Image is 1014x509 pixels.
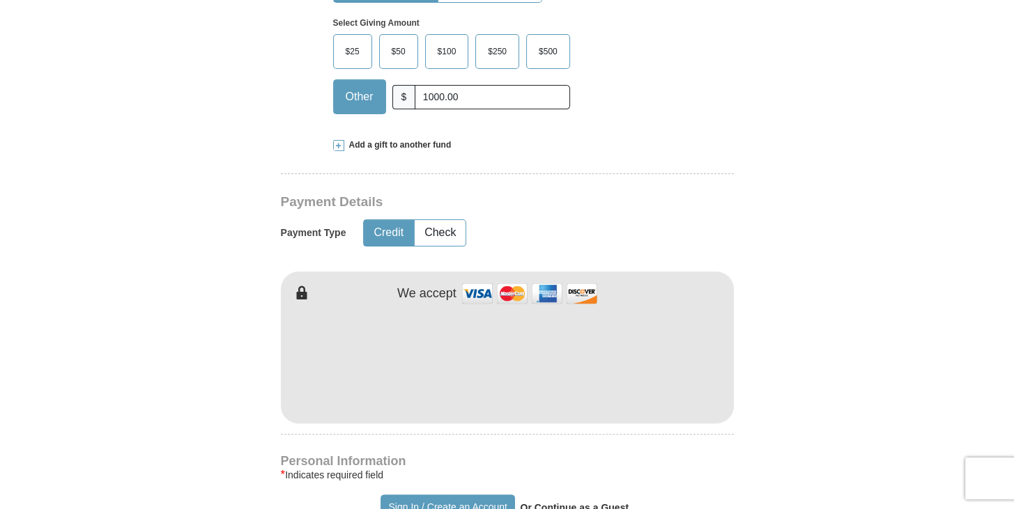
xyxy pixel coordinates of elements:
span: $25 [339,41,367,62]
span: $50 [385,41,413,62]
span: Other [339,86,381,107]
button: Check [415,220,466,246]
strong: Select Giving Amount [333,18,420,28]
button: Credit [364,220,413,246]
span: $500 [532,41,564,62]
input: Other Amount [415,85,569,109]
span: $250 [481,41,514,62]
h4: Personal Information [281,455,734,467]
h3: Payment Details [281,194,636,210]
h5: Payment Type [281,227,346,239]
span: $ [392,85,416,109]
img: credit cards accepted [460,279,599,308]
span: Add a gift to another fund [344,139,452,151]
span: $100 [431,41,463,62]
h4: We accept [397,286,456,302]
div: Indicates required field [281,467,734,483]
